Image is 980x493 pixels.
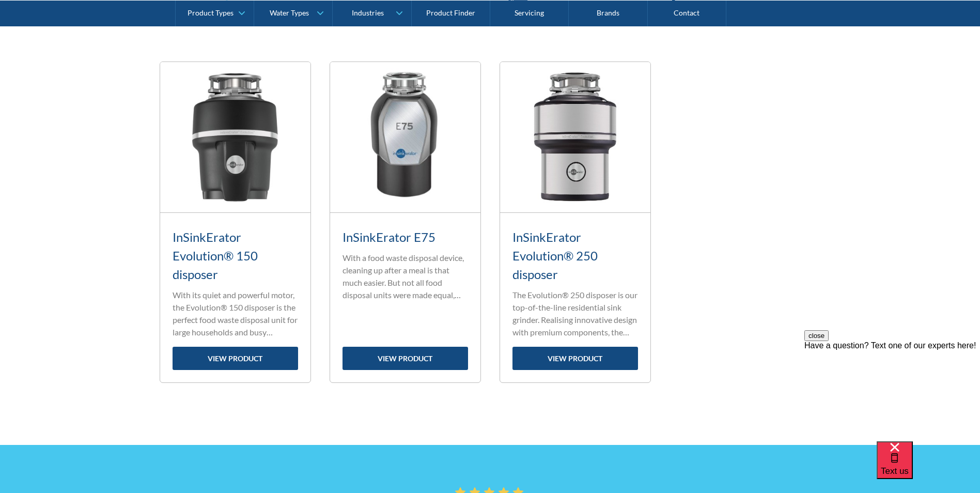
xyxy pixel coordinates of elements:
[343,347,468,370] a: view product
[500,62,650,212] img: InSinkErator Evolution® 250 disposer
[188,8,234,17] div: Product Types
[160,62,310,212] img: InSinkErator Evolution® 150 disposer
[343,252,468,301] p: With a food waste disposal device, cleaning up after a meal is that much easier. But not all food...
[330,62,480,212] img: InSinkErator E75
[270,8,309,17] div: Water Types
[173,228,298,284] h3: InSinkErator Evolution® 150 disposer
[804,330,980,454] iframe: podium webchat widget prompt
[512,228,638,284] h3: InSinkErator Evolution® 250 disposer
[173,347,298,370] a: view product
[512,289,638,338] p: The Evolution® 250 disposer is our top-of-the-line residential sink grinder. Realising innovative...
[343,228,468,246] h3: InSinkErator E75
[512,347,638,370] a: view product
[173,289,298,338] p: With its quiet and powerful motor, the Evolution® 150 disposer is the perfect food waste disposal...
[877,441,980,493] iframe: podium webchat widget bubble
[352,8,384,17] div: Industries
